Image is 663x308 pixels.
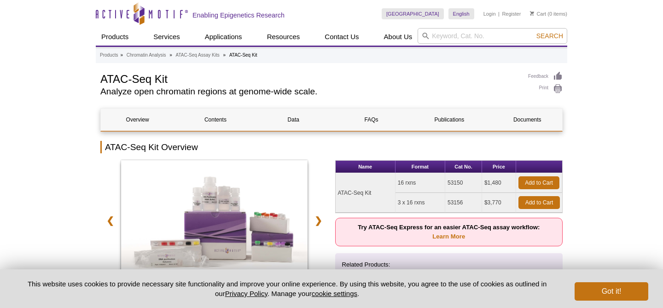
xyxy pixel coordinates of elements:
td: $3,770 [482,193,516,213]
a: Print [528,84,563,94]
th: Format [395,161,445,173]
button: Search [534,32,566,40]
a: Learn More [432,233,465,240]
a: ATAC-Seq Assay Kits [176,51,220,59]
li: » [120,52,123,58]
a: Applications [199,28,248,46]
h1: ATAC-Seq Kit [100,71,519,85]
li: ATAC-Seq Kit [229,52,257,58]
a: Documents [491,109,564,131]
td: $1,480 [482,173,516,193]
li: | [498,8,500,19]
a: FAQs [335,109,408,131]
img: ATAC-Seq Kit [121,160,308,285]
h2: Enabling Epigenetics Research [192,11,285,19]
a: Feedback [528,71,563,81]
a: ❮ [100,210,120,231]
a: ATAC-Seq Kit [121,160,308,287]
li: » [223,52,226,58]
a: Add to Cart [518,196,560,209]
td: ATAC-Seq Kit [336,173,395,213]
input: Keyword, Cat. No. [418,28,567,44]
button: cookie settings [312,290,357,297]
a: [GEOGRAPHIC_DATA] [382,8,444,19]
a: Login [483,11,496,17]
a: Publications [413,109,486,131]
th: Price [482,161,516,173]
a: Services [148,28,186,46]
a: Register [502,11,521,17]
span: Search [536,32,563,40]
a: Contents [179,109,252,131]
a: Chromatin Analysis [127,51,166,59]
th: Cat No. [445,161,482,173]
a: Resources [262,28,306,46]
strong: Try ATAC-Seq Express for an easier ATAC-Seq assay workflow: [358,224,540,240]
a: Contact Us [319,28,364,46]
li: » [169,52,172,58]
a: Privacy Policy [225,290,268,297]
h2: Analyze open chromatin regions at genome-wide scale. [100,87,519,96]
td: 53156 [445,193,482,213]
a: About Us [378,28,418,46]
a: English [448,8,474,19]
img: Your Cart [530,11,534,16]
a: ❯ [308,210,328,231]
a: Products [96,28,134,46]
a: Cart [530,11,546,17]
p: Related Products: [342,260,556,269]
li: (0 items) [530,8,567,19]
h2: ATAC-Seq Kit Overview [100,141,563,153]
p: This website uses cookies to provide necessary site functionality and improve your online experie... [15,279,559,298]
td: 3 x 16 rxns [395,193,445,213]
td: 16 rxns [395,173,445,193]
a: Add to Cart [518,176,559,189]
td: 53150 [445,173,482,193]
th: Name [336,161,395,173]
a: Products [100,51,118,59]
a: Data [257,109,330,131]
button: Got it! [575,282,648,301]
a: Overview [101,109,174,131]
